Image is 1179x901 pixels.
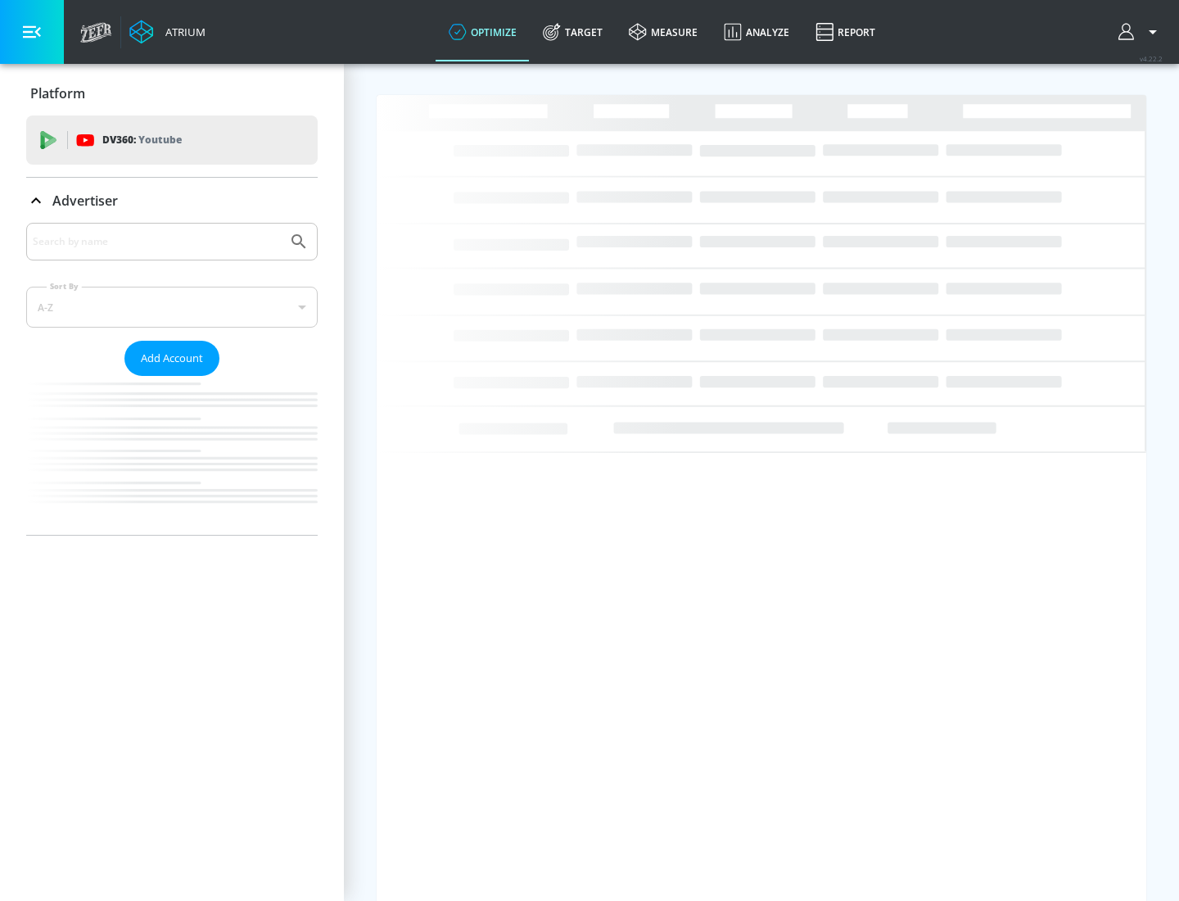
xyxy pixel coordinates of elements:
[102,131,182,149] p: DV360:
[26,376,318,535] nav: list of Advertiser
[616,2,711,61] a: measure
[711,2,802,61] a: Analyze
[26,70,318,116] div: Platform
[26,115,318,165] div: DV360: Youtube
[129,20,206,44] a: Atrium
[26,223,318,535] div: Advertiser
[802,2,888,61] a: Report
[138,131,182,148] p: Youtube
[1140,54,1163,63] span: v 4.22.2
[33,231,281,252] input: Search by name
[141,349,203,368] span: Add Account
[26,178,318,224] div: Advertiser
[436,2,530,61] a: optimize
[47,281,82,292] label: Sort By
[26,287,318,328] div: A-Z
[124,341,219,376] button: Add Account
[159,25,206,39] div: Atrium
[52,192,118,210] p: Advertiser
[530,2,616,61] a: Target
[30,84,85,102] p: Platform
